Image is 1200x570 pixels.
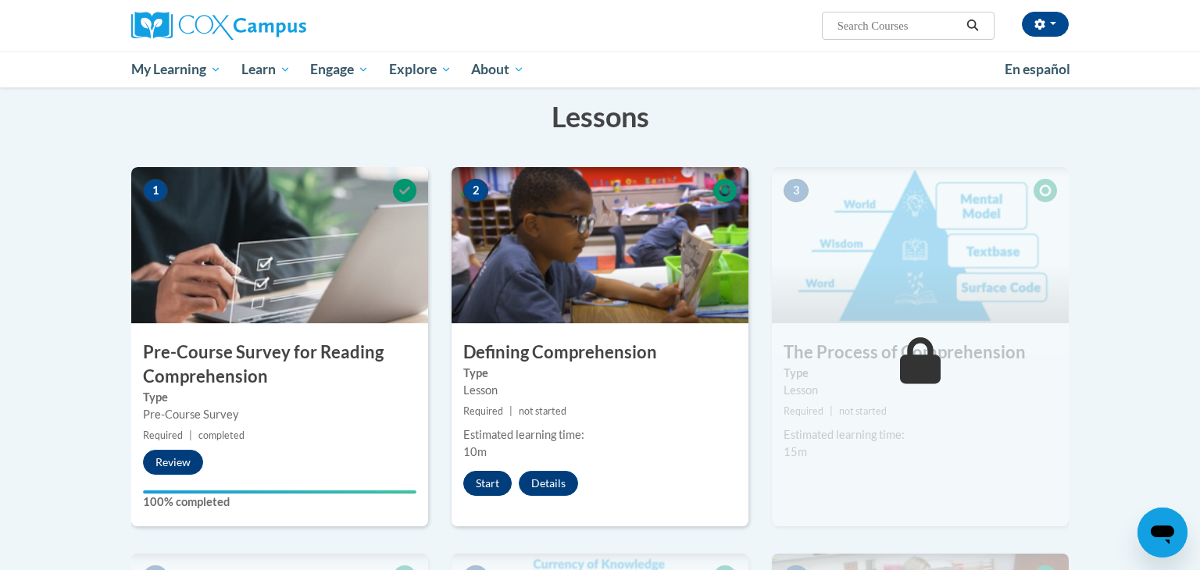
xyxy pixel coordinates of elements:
[463,382,737,399] div: Lesson
[772,340,1069,365] h3: The Process of Comprehension
[143,450,203,475] button: Review
[198,429,245,441] span: completed
[463,471,512,496] button: Start
[509,405,512,417] span: |
[143,490,416,493] div: Your progress
[131,12,306,40] img: Cox Campus
[772,167,1069,323] img: Course Image
[143,406,416,423] div: Pre-Course Survey
[471,60,524,79] span: About
[452,167,748,323] img: Course Image
[784,405,823,417] span: Required
[300,52,379,87] a: Engage
[231,52,301,87] a: Learn
[131,167,428,323] img: Course Image
[784,365,1057,382] label: Type
[463,365,737,382] label: Type
[241,60,291,79] span: Learn
[1022,12,1069,37] button: Account Settings
[389,60,452,79] span: Explore
[995,53,1080,86] a: En español
[131,12,428,40] a: Cox Campus
[784,445,807,458] span: 15m
[961,16,984,35] button: Search
[121,52,231,87] a: My Learning
[463,405,503,417] span: Required
[131,97,1069,136] h3: Lessons
[310,60,369,79] span: Engage
[108,52,1092,87] div: Main menu
[519,471,578,496] button: Details
[143,429,183,441] span: Required
[131,60,221,79] span: My Learning
[143,179,168,202] span: 1
[784,179,809,202] span: 3
[463,179,488,202] span: 2
[839,405,887,417] span: not started
[463,445,487,458] span: 10m
[784,426,1057,444] div: Estimated learning time:
[519,405,566,417] span: not started
[143,493,416,511] label: 100% completed
[143,389,416,406] label: Type
[784,382,1057,399] div: Lesson
[131,340,428,389] h3: Pre-Course Survey for Reading Comprehension
[463,426,737,444] div: Estimated learning time:
[1137,508,1187,558] iframe: Button to launch messaging window
[830,405,833,417] span: |
[1005,61,1070,77] span: En español
[452,340,748,365] h3: Defining Comprehension
[836,16,961,35] input: Search Courses
[462,52,535,87] a: About
[189,429,192,441] span: |
[379,52,462,87] a: Explore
